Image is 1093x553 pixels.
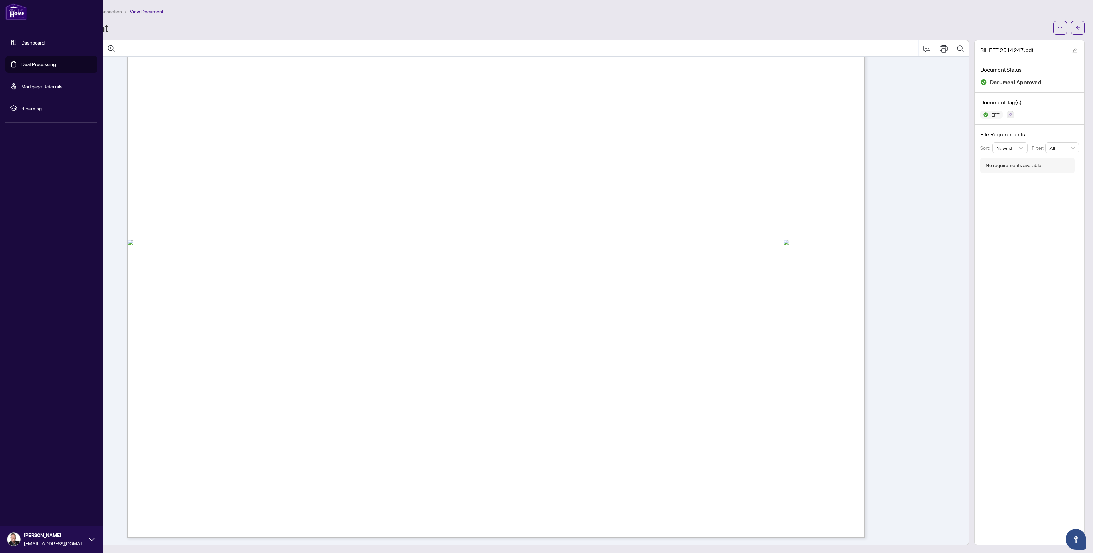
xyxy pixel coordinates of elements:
[1066,529,1086,550] button: Open asap
[130,9,164,15] span: View Document
[980,46,1033,54] span: Bill EFT 2514247.pdf
[21,39,45,46] a: Dashboard
[7,533,20,546] img: Profile Icon
[980,111,988,119] img: Status Icon
[990,78,1041,87] span: Document Approved
[980,130,1079,138] h4: File Requirements
[1032,144,1045,152] p: Filter:
[24,540,86,547] span: [EMAIL_ADDRESS][DOMAIN_NAME]
[85,9,122,15] span: View Transaction
[1049,143,1075,153] span: All
[1058,25,1063,30] span: ellipsis
[1072,48,1077,53] span: edit
[980,65,1079,74] h4: Document Status
[24,531,86,539] span: [PERSON_NAME]
[21,83,62,89] a: Mortgage Referrals
[980,144,992,152] p: Sort:
[21,104,93,112] span: rLearning
[980,79,987,86] img: Document Status
[980,98,1079,106] h4: Document Tag(s)
[125,8,127,15] li: /
[988,112,1003,117] span: EFT
[21,61,56,67] a: Deal Processing
[996,143,1024,153] span: Newest
[1076,25,1080,30] span: arrow-left
[5,3,27,20] img: logo
[986,162,1041,169] div: No requirements available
